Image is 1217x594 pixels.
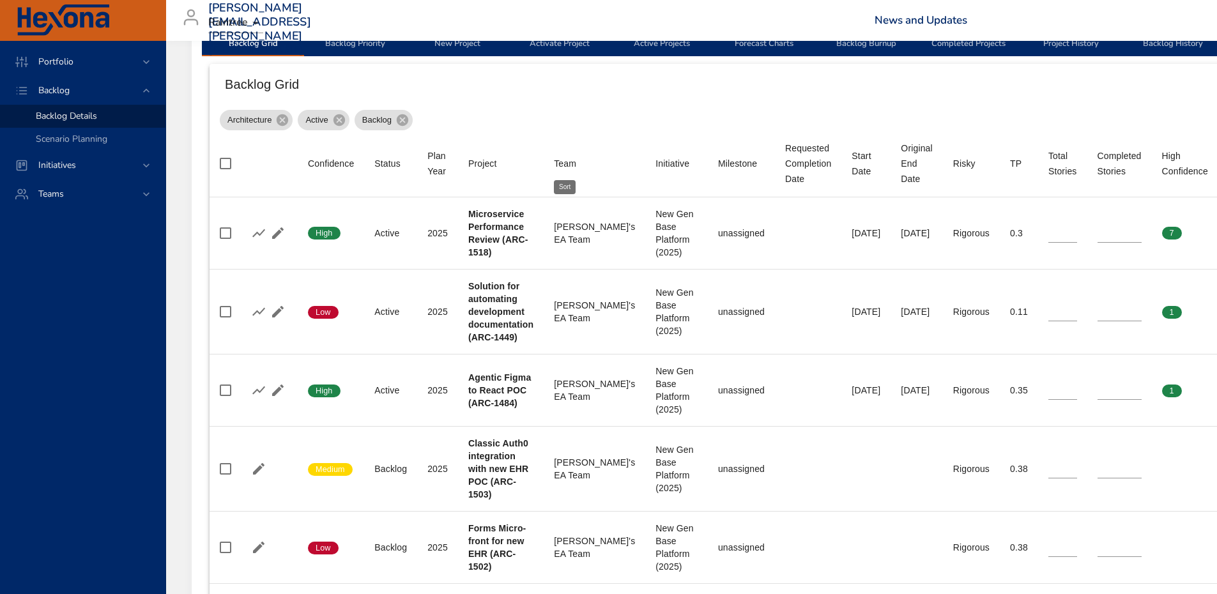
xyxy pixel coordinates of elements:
[249,459,268,478] button: Edit Project Details
[953,156,990,171] span: Risky
[468,523,526,572] b: Forms Micro-front for new EHR (ARC-1502)
[468,156,533,171] span: Project
[901,305,932,318] div: [DATE]
[1010,227,1028,240] div: 0.3
[953,384,990,397] div: Rigorous
[427,384,448,397] div: 2025
[554,456,635,482] div: [PERSON_NAME]'s EA Team
[468,281,533,342] b: Solution for automating development documentation (ARC-1449)
[953,462,990,475] div: Rigorous
[28,188,74,200] span: Teams
[308,156,354,171] div: Confidence
[355,110,413,130] div: Backlog
[953,305,990,318] div: Rigorous
[655,208,698,259] div: New Gen Base Platform (2025)
[554,535,635,560] div: [PERSON_NAME]'s EA Team
[655,365,698,416] div: New Gen Base Platform (2025)
[785,141,831,187] div: Sort
[1010,462,1028,475] div: 0.38
[852,305,880,318] div: [DATE]
[1010,156,1028,171] span: TP
[28,56,84,68] span: Portfolio
[427,541,448,554] div: 2025
[15,4,111,36] img: Hexona
[374,305,407,318] div: Active
[36,110,97,122] span: Backlog Details
[1010,156,1022,171] div: Sort
[268,302,287,321] button: Edit Project Details
[374,156,401,171] div: Sort
[220,110,293,130] div: Architecture
[220,114,279,126] span: Architecture
[852,148,880,179] span: Start Date
[1048,148,1077,179] div: Sort
[249,381,268,400] button: Show Burnup
[554,377,635,403] div: [PERSON_NAME]'s EA Team
[298,110,349,130] div: Active
[468,156,497,171] div: Project
[308,542,339,554] span: Low
[785,141,831,187] div: Requested Completion Date
[901,384,932,397] div: [DATE]
[655,286,698,337] div: New Gen Base Platform (2025)
[875,13,967,27] a: News and Updates
[901,141,932,187] div: Original End Date
[953,156,976,171] div: Sort
[249,538,268,557] button: Edit Project Details
[374,227,407,240] div: Active
[28,84,80,96] span: Backlog
[298,114,335,126] span: Active
[208,13,263,33] div: Raintree
[718,156,757,171] div: Milestone
[1162,385,1182,397] span: 1
[374,384,407,397] div: Active
[268,381,287,400] button: Edit Project Details
[1010,305,1028,318] div: 0.11
[268,224,287,243] button: Edit Project Details
[554,220,635,246] div: [PERSON_NAME]'s EA Team
[718,462,765,475] div: unassigned
[1048,148,1077,179] div: Total Stories
[718,227,765,240] div: unassigned
[28,159,86,171] span: Initiatives
[468,372,531,408] b: Agentic Figma to React POC (ARC-1484)
[374,156,407,171] span: Status
[208,1,311,56] h3: [PERSON_NAME][EMAIL_ADDRESS][PERSON_NAME][DOMAIN_NAME]
[36,133,107,145] span: Scenario Planning
[554,299,635,324] div: [PERSON_NAME]'s EA Team
[374,541,407,554] div: Backlog
[1162,148,1208,179] div: High Confidence
[718,156,757,171] div: Sort
[468,438,528,499] b: Classic Auth0 integration with new EHR POC (ARC-1503)
[718,541,765,554] div: unassigned
[468,156,497,171] div: Sort
[374,156,401,171] div: Status
[1010,156,1022,171] div: TP
[1162,307,1182,318] span: 1
[374,462,407,475] div: Backlog
[355,114,399,126] span: Backlog
[852,384,880,397] div: [DATE]
[1010,541,1028,554] div: 0.38
[249,224,268,243] button: Show Burnup
[655,156,689,171] div: Initiative
[249,302,268,321] button: Show Burnup
[655,156,689,171] div: Sort
[1098,148,1142,179] div: Sort
[655,156,698,171] span: Initiative
[718,384,765,397] div: unassigned
[427,305,448,318] div: 2025
[655,522,698,573] div: New Gen Base Platform (2025)
[427,148,448,179] div: Plan Year
[427,462,448,475] div: 2025
[308,464,353,475] span: Medium
[308,307,339,318] span: Low
[953,541,990,554] div: Rigorous
[1098,148,1142,179] div: Completed Stories
[1162,227,1182,239] span: 7
[1010,384,1028,397] div: 0.35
